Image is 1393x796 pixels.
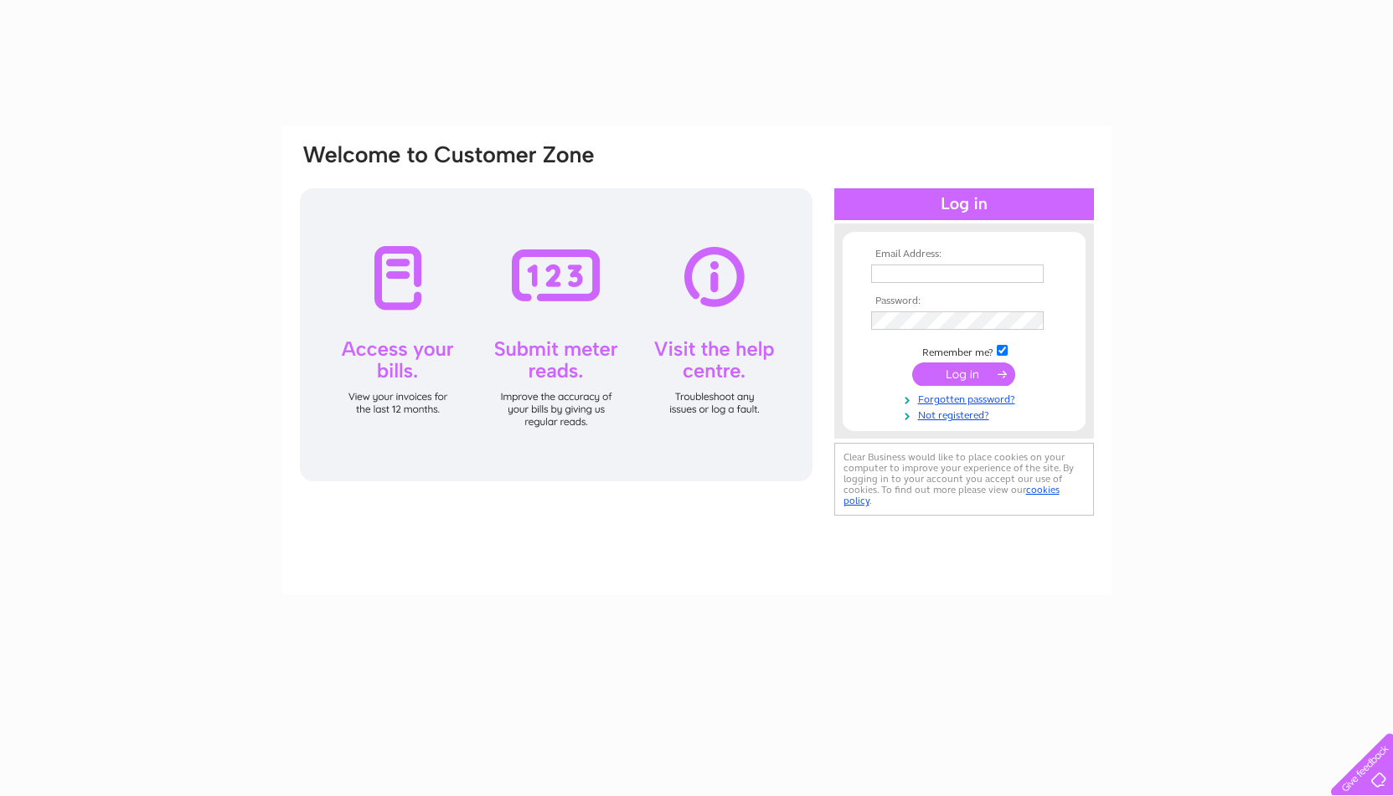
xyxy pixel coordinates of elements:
th: Email Address: [867,249,1061,260]
a: Not registered? [871,406,1061,422]
a: Forgotten password? [871,390,1061,406]
th: Password: [867,295,1061,307]
input: Submit [912,362,1015,386]
div: Clear Business would like to place cookies on your computer to improve your experience of the sit... [834,443,1094,516]
a: cookies policy [844,484,1060,506]
td: Remember me? [867,342,1061,359]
